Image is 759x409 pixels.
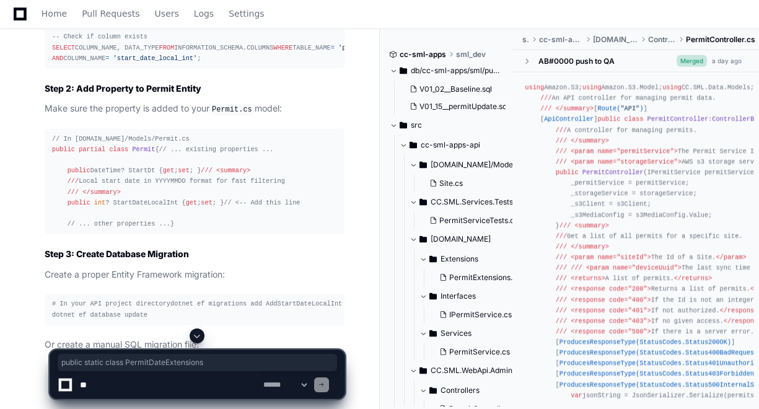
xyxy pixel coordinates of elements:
[449,310,512,320] span: IPermitService.cs
[82,10,139,17] span: Pull Requests
[331,44,335,51] span: =
[556,328,567,335] span: ///
[556,243,567,250] span: ///
[571,253,651,261] span: <param name="siteId">
[68,188,79,196] span: ///
[68,199,90,206] span: public
[68,167,90,174] span: public
[273,44,292,51] span: WHERE
[405,81,506,98] button: V01_02__Baseline.sql
[419,286,528,306] button: Interfaces
[574,222,608,229] span: <summary>
[716,253,746,261] span: </param>
[674,275,713,282] span: </returns>
[539,35,583,45] span: cc-sml-apps-api
[556,158,567,165] span: ///
[571,328,651,335] span: <response code="500">
[571,243,609,250] span: </summary>
[556,232,567,240] span: ///
[52,300,170,307] span: # In your API project directory
[429,289,437,304] svg: Directory
[556,137,567,144] span: ///
[400,63,407,78] svg: Directory
[419,232,427,247] svg: Directory
[431,234,491,244] span: [DOMAIN_NAME]
[556,275,713,282] span: A list of permits.
[42,10,67,17] span: Home
[620,105,639,112] span: "API"
[52,299,337,320] div: dotnet ef migrations add AddStartDateLocalInt dotnet ef database update
[224,199,300,206] span: // <-- Add this line
[556,232,743,240] span: Get a list of all permits for a specific site.
[216,167,250,174] span: <summary>
[522,35,529,45] span: src
[571,264,582,271] span: ///
[94,199,105,206] span: int
[132,146,155,153] span: Permit
[194,10,214,17] span: Logs
[586,264,682,271] span: <param name="deviceUuid">
[45,248,189,259] strong: Step 3: Create Database Migration
[556,275,567,282] span: ///
[411,66,504,76] span: db/cc-sml-apps/sml/public-all
[556,105,594,112] span: </summary>
[52,55,63,62] span: AND
[647,115,709,123] span: PermitController
[686,35,755,45] span: PermitController.cs
[556,169,579,176] span: public
[421,140,480,150] span: cc-sml-apps-api
[540,94,716,102] span: An API controller for managing permit data.
[419,249,528,269] button: Extensions
[82,188,121,196] span: </summary>
[201,199,212,206] span: set
[410,155,524,175] button: [DOMAIN_NAME]/Models
[424,212,518,229] button: PermitServiceTests.cs
[411,120,422,130] span: src
[419,102,509,112] span: V01_15__permitUpdate.sql
[390,61,504,81] button: db/cc-sml-apps/sml/public-all
[419,195,427,209] svg: Directory
[429,252,437,266] svg: Directory
[229,10,264,17] span: Settings
[178,167,189,174] span: set
[662,84,682,91] span: using
[571,285,651,292] span: <response code="200">
[209,104,255,115] code: Permit.cs
[400,135,514,155] button: cc-sml-apps-api
[68,177,285,185] span: Local start date in YYYYMMDD format for fast filtering
[52,135,190,143] span: // In [DOMAIN_NAME]/Models/Permit.cs
[105,55,109,62] span: =
[556,307,567,314] span: ///
[582,84,602,91] span: using
[582,169,644,176] span: PermitController
[556,126,697,134] span: A controller for managing permits.
[79,146,105,153] span: partial
[45,268,344,282] p: Create a proper Entity Framework migration:
[571,158,682,165] span: <param name="storageService">
[429,326,437,341] svg: Directory
[410,138,417,152] svg: Directory
[571,147,678,155] span: <param name="permitService">
[52,44,75,51] span: SELECT
[597,115,620,123] span: public
[434,306,520,323] button: IPermitService.cs
[556,253,567,261] span: ///
[186,199,197,206] span: get
[159,146,274,153] span: // ... existing properties ...
[52,146,75,153] span: public
[593,35,638,45] span: [DOMAIN_NAME]
[625,115,644,123] span: class
[571,275,605,282] span: <returns>
[556,126,567,134] span: ///
[419,84,492,94] span: V01_02__Baseline.sql
[525,84,544,91] span: using
[597,105,643,112] span: Route( )
[159,44,175,51] span: FROM
[45,102,344,117] p: Make sure the property is added to your model:
[449,273,520,283] span: PermitExtensions.cs
[441,254,478,264] span: Extensions
[441,291,476,301] span: Interfaces
[410,229,524,249] button: [DOMAIN_NAME]
[434,269,520,286] button: PermitExtensions.cs
[556,317,567,325] span: ///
